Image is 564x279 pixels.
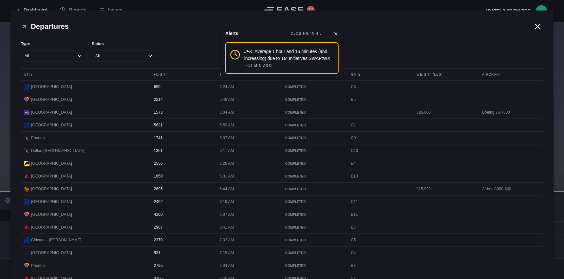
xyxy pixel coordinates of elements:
[285,187,343,192] div: COMPLETED
[413,69,478,80] div: Weight (lbs)
[151,144,215,157] div: 1361
[151,157,215,170] div: 2556
[31,135,45,141] span: Phoenix
[151,170,215,182] div: 1650
[351,263,356,268] span: B3
[351,97,356,102] span: B5
[220,225,234,230] span: 6:41 AM
[151,106,215,119] div: 1573
[151,208,215,221] div: 4160
[151,259,215,272] div: 2795
[220,148,234,153] span: 6:17 AM
[31,212,72,217] span: [GEOGRAPHIC_DATA]
[417,187,431,191] span: 315,920
[31,97,72,102] span: [GEOGRAPHIC_DATA]
[351,84,356,89] span: C3
[482,187,512,191] span: Airbus A300-600
[151,195,215,208] div: 2492
[291,31,323,36] div: CLOSING IN 4...
[351,136,356,140] span: C9
[285,123,343,128] div: COMPLETED
[285,174,343,179] div: COMPLETED
[220,161,234,166] span: 6:29 AM
[351,251,356,255] span: C4
[285,110,343,115] div: COMPLETED
[285,148,343,153] div: COMPLETED
[225,30,238,37] div: Alerts
[220,238,234,242] span: 7:03 AM
[220,212,234,217] span: 6:37 AM
[31,160,72,166] span: [GEOGRAPHIC_DATA]
[151,93,215,106] div: 2214
[351,148,358,153] span: C10
[482,110,510,115] span: Boeing 767-300
[244,63,272,68] div: -419 MIN AGO
[220,251,234,255] span: 7:15 AM
[244,49,252,54] em: JFK
[21,69,149,80] div: City
[31,148,84,154] span: Dallas-[GEOGRAPHIC_DATA]
[220,123,234,127] span: 5:59 AM
[285,251,343,255] div: COMPLETED
[151,183,215,195] div: 2895
[220,174,234,178] span: 6:31 AM
[151,81,215,93] div: 699
[31,237,81,243] span: Chicago - [PERSON_NAME]
[151,234,215,246] div: 2370
[285,263,343,268] div: COMPLETED
[151,119,215,131] div: 5621
[151,221,215,233] div: 2987
[31,263,45,269] span: Phoenix
[151,247,215,259] div: 931
[31,250,72,256] span: [GEOGRAPHIC_DATA]
[285,225,343,230] div: COMPLETED
[285,161,343,166] div: COMPLETED
[216,69,281,80] div: Time
[285,199,343,204] div: COMPLETED
[351,123,356,127] span: C1
[151,132,215,144] div: 1741
[351,225,356,230] span: B8
[31,173,72,179] span: [GEOGRAPHIC_DATA]
[285,97,343,102] div: COMPLETED
[351,199,358,204] span: C11
[285,136,343,140] div: COMPLETED
[220,136,234,140] span: 6:07 AM
[220,84,234,89] span: 5:24 AM
[351,212,358,217] span: B11
[351,161,356,166] span: B4
[31,199,72,205] span: [GEOGRAPHIC_DATA]
[21,21,533,32] h2: Departures
[351,238,356,242] span: C5
[348,69,412,80] div: Gate
[31,224,72,230] span: [GEOGRAPHIC_DATA]
[285,238,343,243] div: COMPLETED
[220,110,234,115] span: 6:04 AM
[220,263,234,268] span: 7:34 AM
[244,48,334,62] div: : Average 1 hour and 16 minutes (and increasing) due to TM Initiatives:SWAP:WX
[220,199,234,204] span: 6:19 AM
[220,97,234,102] span: 5:49 AM
[285,84,343,89] div: COMPLETED
[351,174,358,178] span: B10
[151,69,215,80] div: Flight
[31,84,72,90] span: [GEOGRAPHIC_DATA]
[417,110,431,115] span: 326,000
[31,122,72,128] span: [GEOGRAPHIC_DATA]
[92,41,157,47] label: Status
[220,187,234,191] span: 6:44 AM
[285,212,343,217] div: COMPLETED
[479,69,543,80] div: Aircraft
[31,109,72,115] span: [GEOGRAPHIC_DATA]
[21,41,86,47] label: Type
[31,186,72,192] span: [GEOGRAPHIC_DATA]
